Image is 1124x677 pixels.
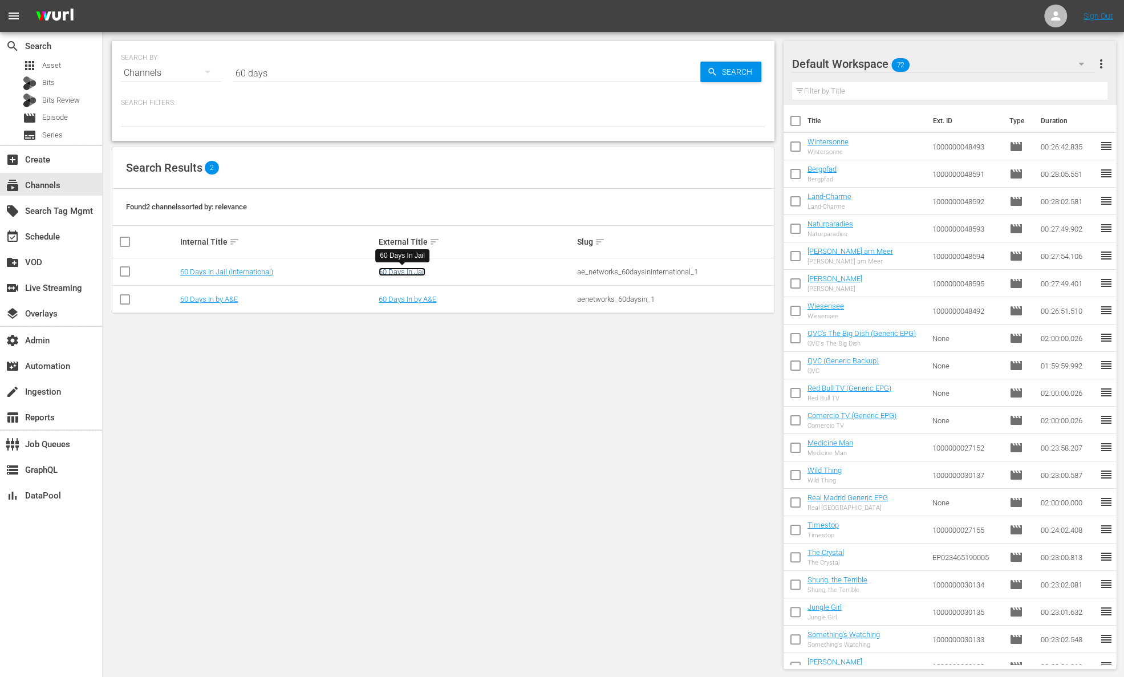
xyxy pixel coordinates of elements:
[792,48,1095,80] div: Default Workspace
[928,352,1005,379] td: None
[1009,550,1023,564] span: Episode
[808,603,842,611] a: Jungle Girl
[808,630,880,639] a: Something's Watching
[1036,352,1099,379] td: 01:59:59.992
[808,105,926,137] th: Title
[6,230,19,244] span: Schedule
[1009,167,1023,181] span: Episode
[928,133,1005,160] td: 1000000048493
[1036,242,1099,270] td: 00:27:54.106
[23,59,36,72] span: Asset
[379,295,436,303] a: 60 Days In by A&E
[1036,434,1099,461] td: 00:23:58.207
[808,614,842,621] div: Jungle Girl
[205,161,219,175] span: 2
[928,516,1005,544] td: 1000000027155
[928,544,1005,571] td: EP023465190005
[6,153,19,167] span: Create
[1009,523,1023,537] span: Episode
[926,105,1003,137] th: Ext. ID
[1099,303,1113,317] span: reorder
[121,98,765,108] p: Search Filters:
[928,188,1005,215] td: 1000000048592
[1099,331,1113,344] span: reorder
[1099,194,1113,208] span: reorder
[1009,277,1023,290] span: Episode
[928,379,1005,407] td: None
[429,237,440,247] span: sort
[808,384,891,392] a: Red Bull TV (Generic EPG)
[1009,222,1023,236] span: Episode
[808,258,893,265] div: [PERSON_NAME] am Meer
[595,237,605,247] span: sort
[808,586,867,594] div: Shung, the Terrible
[1036,544,1099,571] td: 00:23:00.813
[717,62,761,82] span: Search
[1009,140,1023,153] span: Episode
[1099,139,1113,153] span: reorder
[1099,276,1113,290] span: reorder
[6,437,19,451] span: Job Queues
[1094,50,1107,78] button: more_vert
[1099,440,1113,454] span: reorder
[577,267,772,276] div: ae_networks_60daysininternational_1
[808,493,888,502] a: Real Madrid Generic EPG
[891,53,910,77] span: 72
[808,192,851,201] a: Land-Charme
[808,532,839,539] div: Timestop
[1099,249,1113,262] span: reorder
[6,39,19,53] span: Search
[928,489,1005,516] td: None
[1036,461,1099,489] td: 00:23:00.587
[808,313,844,320] div: Wiesensee
[6,204,19,218] span: Search Tag Mgmt
[7,9,21,23] span: menu
[1036,325,1099,352] td: 02:00:00.026
[1009,441,1023,455] span: Episode
[1009,414,1023,427] span: Episode
[808,137,849,146] a: Wintersonne
[808,559,844,566] div: The Crystal
[700,62,761,82] button: Search
[1036,160,1099,188] td: 00:28:05.551
[380,251,425,261] div: 60 Days In Jail
[1036,489,1099,516] td: 02:00:00.000
[6,281,19,295] span: Live Streaming
[1009,468,1023,482] span: Episode
[1099,413,1113,427] span: reorder
[808,449,853,457] div: Medicine Man
[928,434,1005,461] td: 1000000027152
[42,60,61,71] span: Asset
[577,235,772,249] div: Slug
[1099,550,1113,564] span: reorder
[1099,577,1113,591] span: reorder
[1099,632,1113,646] span: reorder
[42,129,63,141] span: Series
[1099,605,1113,618] span: reorder
[808,477,842,484] div: Wild Thing
[808,466,842,475] a: Wild Thing
[928,571,1005,598] td: 1000000030134
[1036,571,1099,598] td: 00:23:02.081
[808,302,844,310] a: Wiesensee
[1036,379,1099,407] td: 02:00:00.026
[808,340,916,347] div: QVC's The Big Dish
[808,658,862,666] a: [PERSON_NAME]
[6,411,19,424] span: Reports
[1009,331,1023,345] span: Episode
[23,76,36,90] div: Bits
[1099,221,1113,235] span: reorder
[808,367,879,375] div: QVC
[1099,522,1113,536] span: reorder
[1009,194,1023,208] span: Episode
[180,267,273,276] a: 60 Days In Jail (International)
[180,295,238,303] a: 60 Days In by A&E
[808,230,853,238] div: Naturparadies
[1099,167,1113,180] span: reorder
[126,202,247,211] span: Found 2 channels sorted by: relevance
[1099,468,1113,481] span: reorder
[808,165,837,173] a: Bergpfad
[23,128,36,142] span: Series
[928,626,1005,653] td: 1000000030133
[6,359,19,373] span: Automation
